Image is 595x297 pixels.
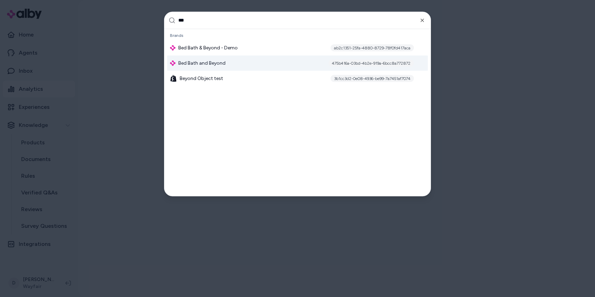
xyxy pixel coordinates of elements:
[178,59,226,66] span: Bed Bath and Beyond
[180,75,223,82] span: Beyond Object test
[170,45,176,50] img: alby Logo
[167,30,428,40] div: Brands
[328,59,414,66] div: 475b416a-03bd-4b2e-919a-6bcc8a772872
[178,44,238,51] span: Bed Bath & Beyond - Demo
[170,60,176,66] img: alby Logo
[331,44,414,51] div: ab2c1351-25fa-4880-8729-78f0fd417aca
[164,29,431,196] div: Suggestions
[331,75,414,82] div: 3b1cc3d2-0e08-4936-be99-7a7451af7074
